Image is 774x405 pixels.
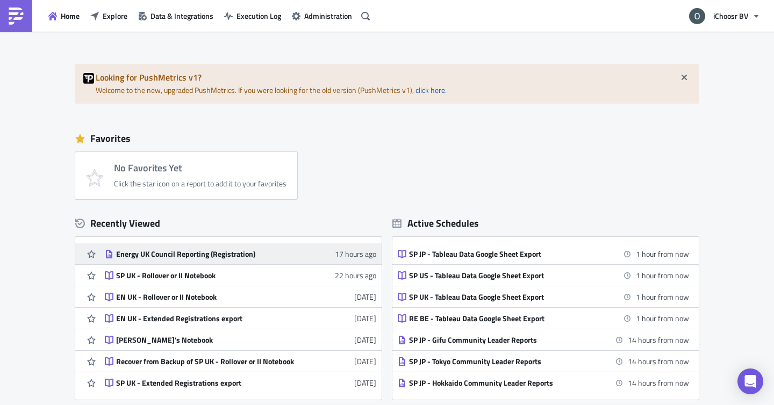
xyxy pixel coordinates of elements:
img: PushMetrics [8,8,25,25]
time: 2025-08-28 00:00 [628,356,689,367]
a: SP JP - Gifu Community Leader Reports14 hours from now [398,329,689,350]
div: [PERSON_NAME]'s Notebook [116,335,304,345]
span: Execution Log [236,10,281,21]
time: 2025-08-27 11:00 [636,248,689,259]
a: SP JP - Tokyo Community Leader Reports14 hours from now [398,351,689,372]
button: Data & Integrations [133,8,219,24]
time: 2025-08-28 00:00 [628,377,689,388]
div: Active Schedules [392,217,479,229]
div: EN UK - Rollover or II Notebook [116,292,304,302]
a: [PERSON_NAME]'s Notebook[DATE] [105,329,376,350]
a: click here [415,84,445,96]
a: SP JP - Hokkaido Community Leader Reports14 hours from now [398,372,689,393]
button: Administration [286,8,357,24]
div: SP US - Tableau Data Google Sheet Export [409,271,597,280]
time: 2025-08-26T10:06:17Z [335,270,376,281]
time: 2025-08-18T15:00:11Z [354,313,376,324]
time: 2025-08-26T16:03:18Z [335,248,376,259]
div: SP UK - Extended Registrations export [116,378,304,388]
a: RE BE - Tableau Data Google Sheet Export1 hour from now [398,308,689,329]
time: 2025-08-27 11:00 [636,270,689,281]
h4: No Favorites Yet [114,163,286,173]
div: Open Intercom Messenger [737,368,763,394]
span: iChoosr BV [713,10,748,21]
div: SP UK - Rollover or II Notebook [116,271,304,280]
button: Explore [85,8,133,24]
div: SP JP - Tableau Data Google Sheet Export [409,249,597,259]
span: Explore [103,10,127,21]
h5: Looking for PushMetrics v1? [96,73,691,82]
time: 2025-08-11T09:19:33Z [354,356,376,367]
time: 2025-08-27 11:00 [636,313,689,324]
time: 2025-08-07T10:46:44Z [354,377,376,388]
div: SP JP - Hokkaido Community Leader Reports [409,378,597,388]
time: 2025-08-27 11:00 [636,291,689,302]
time: 2025-08-28 00:00 [628,334,689,345]
a: EN UK - Rollover or II Notebook[DATE] [105,286,376,307]
div: Welcome to the new, upgraded PushMetrics. If you were looking for the old version (PushMetrics v1... [75,64,699,104]
span: Administration [304,10,352,21]
span: Data & Integrations [150,10,213,21]
button: iChoosr BV [683,4,766,28]
a: SP UK - Rollover or II Notebook22 hours ago [105,265,376,286]
div: Recover from Backup of SP UK - Rollover or II Notebook [116,357,304,366]
img: Avatar [688,7,706,25]
a: Recover from Backup of SP UK - Rollover or II Notebook[DATE] [105,351,376,372]
a: SP JP - Tableau Data Google Sheet Export1 hour from now [398,243,689,264]
div: Recently Viewed [75,215,382,232]
div: EN UK - Extended Registrations export [116,314,304,323]
time: 2025-08-20T12:42:44Z [354,291,376,302]
a: Energy UK Council Reporting (Registration)17 hours ago [105,243,376,264]
div: RE BE - Tableau Data Google Sheet Export [409,314,597,323]
button: Home [43,8,85,24]
a: EN UK - Extended Registrations export[DATE] [105,308,376,329]
div: SP JP - Gifu Community Leader Reports [409,335,597,345]
div: Energy UK Council Reporting (Registration) [116,249,304,259]
a: SP UK - Extended Registrations export[DATE] [105,372,376,393]
div: SP JP - Tokyo Community Leader Reports [409,357,597,366]
a: SP UK - Tableau Data Google Sheet Export1 hour from now [398,286,689,307]
div: SP UK - Tableau Data Google Sheet Export [409,292,597,302]
div: Click the star icon on a report to add it to your favorites [114,179,286,189]
time: 2025-08-12T09:23:51Z [354,334,376,345]
span: Home [61,10,80,21]
a: SP US - Tableau Data Google Sheet Export1 hour from now [398,265,689,286]
div: Favorites [75,131,699,147]
button: Execution Log [219,8,286,24]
